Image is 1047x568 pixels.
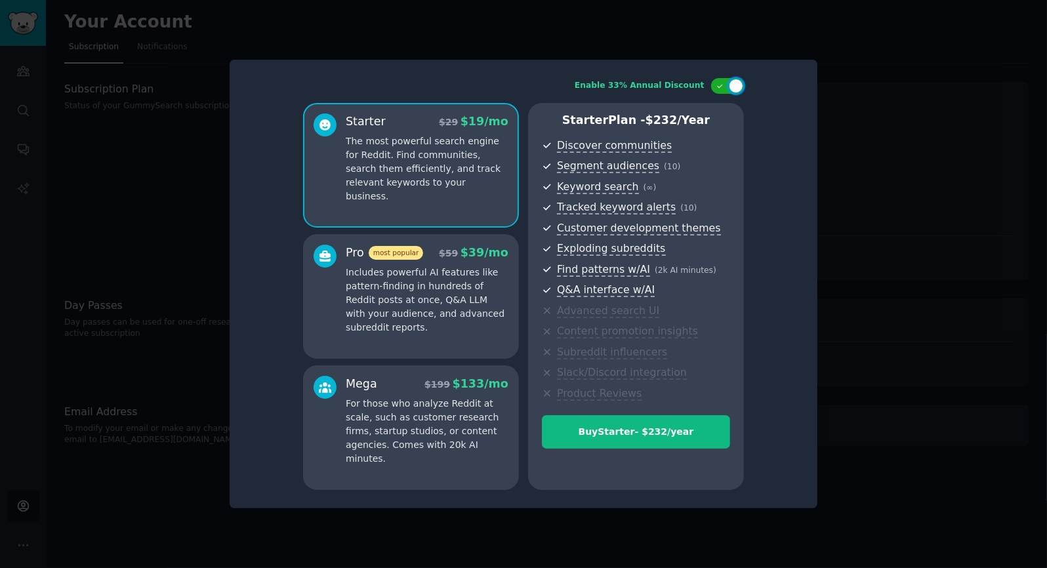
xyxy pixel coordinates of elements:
[557,325,698,338] span: Content promotion insights
[557,201,676,214] span: Tracked keyword alerts
[557,159,659,173] span: Segment audiences
[346,113,386,130] div: Starter
[346,266,508,335] p: Includes powerful AI features like pattern-finding in hundreds of Reddit posts at once, Q&A LLM w...
[644,183,657,192] span: ( ∞ )
[461,246,508,259] span: $ 39 /mo
[557,346,667,359] span: Subreddit influencers
[346,245,423,261] div: Pro
[439,117,458,127] span: $ 29
[557,387,642,401] span: Product Reviews
[557,263,650,277] span: Find patterns w/AI
[542,112,730,129] p: Starter Plan -
[575,80,705,92] div: Enable 33% Annual Discount
[664,162,680,171] span: ( 10 )
[346,397,508,466] p: For those who analyze Reddit at scale, such as customer research firms, startup studios, or conte...
[557,139,672,153] span: Discover communities
[542,415,730,449] button: BuyStarter- $232/year
[557,283,655,297] span: Q&A interface w/AI
[557,222,721,235] span: Customer development themes
[557,366,687,380] span: Slack/Discord integration
[646,113,710,127] span: $ 232 /year
[680,203,697,213] span: ( 10 )
[543,425,729,439] div: Buy Starter - $ 232 /year
[346,376,377,392] div: Mega
[346,134,508,203] p: The most powerful search engine for Reddit. Find communities, search them efficiently, and track ...
[369,246,424,260] span: most popular
[557,242,665,256] span: Exploding subreddits
[557,304,659,318] span: Advanced search UI
[655,266,716,275] span: ( 2k AI minutes )
[453,377,508,390] span: $ 133 /mo
[461,115,508,128] span: $ 19 /mo
[557,180,639,194] span: Keyword search
[439,248,458,258] span: $ 59
[424,379,450,390] span: $ 199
